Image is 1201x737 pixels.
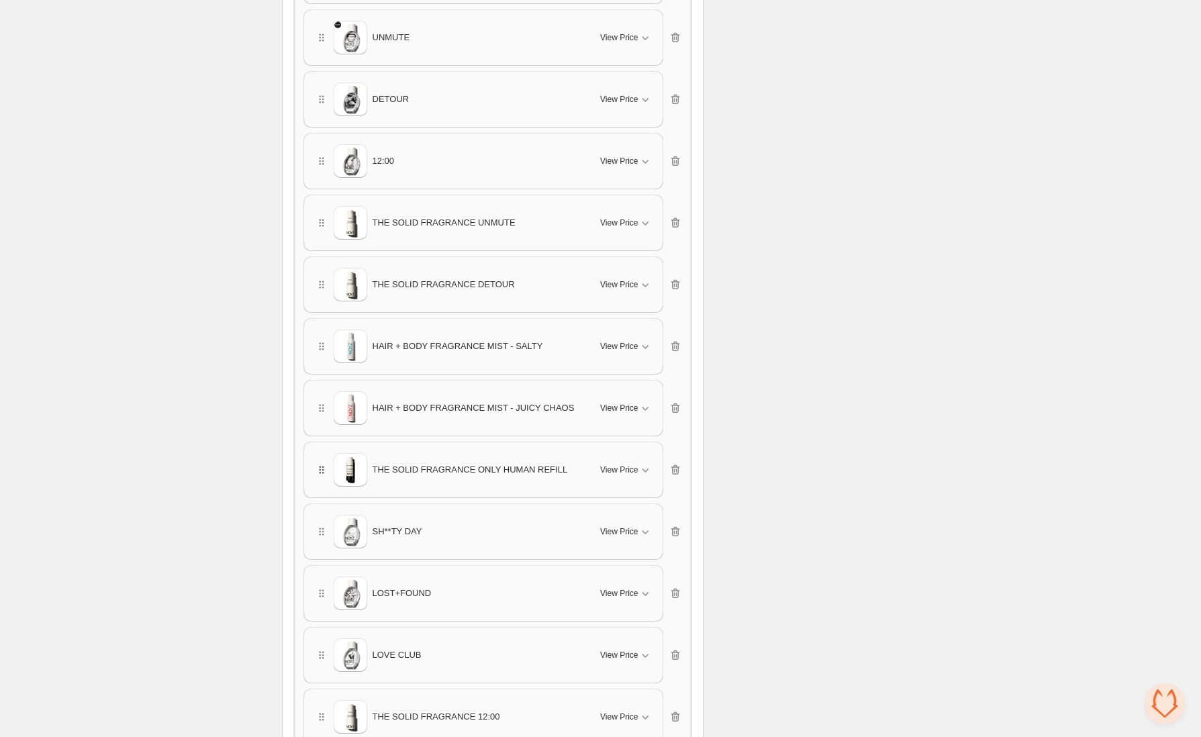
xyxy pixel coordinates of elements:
span: View Price [600,32,638,43]
span: View Price [600,341,638,352]
img: THE SOLID FRAGRANCE ONLY HUMAN REFILL [334,453,367,487]
span: View Price [600,650,638,660]
span: HAIR + BODY FRAGRANCE MIST - SALTY [373,340,543,353]
button: View Price [592,397,659,419]
span: THE SOLID FRAGRANCE UNMUTE [373,216,516,230]
img: HAIR + BODY FRAGRANCE MIST - SALTY [334,330,367,363]
img: SH**TY DAY [334,515,367,548]
div: Open chat [1145,683,1185,724]
span: THE SOLID FRAGRANCE DETOUR [373,278,515,291]
button: View Price [592,459,659,481]
button: View Price [592,274,659,295]
span: View Price [600,526,638,537]
button: View Price [592,644,659,666]
img: DETOUR [334,83,367,116]
button: View Price [592,89,659,110]
span: SH**TY DAY [373,525,422,538]
span: 12:00 [373,154,395,168]
img: LOVE CLUB [334,638,367,672]
span: UNMUTE [373,31,410,44]
span: LOST+FOUND [373,587,432,600]
img: UNMUTE [334,21,367,54]
img: 12:00 [334,144,367,178]
button: View Price [592,212,659,234]
img: THE SOLID FRAGRANCE UNMUTE [334,206,367,240]
span: THE SOLID FRAGRANCE ONLY HUMAN REFILL [373,463,568,477]
button: View Price [592,150,659,172]
button: View Price [592,27,659,48]
span: View Price [600,588,638,599]
img: LOST+FOUND [334,577,367,610]
button: View Price [592,521,659,542]
span: THE SOLID FRAGRANCE 12:00 [373,710,500,724]
span: View Price [600,217,638,228]
span: View Price [600,403,638,413]
img: THE SOLID FRAGRANCE 12:00 [334,700,367,734]
button: View Price [592,583,659,604]
img: HAIR + BODY FRAGRANCE MIST - JUICY CHAOS [334,391,367,425]
button: View Price [592,706,659,728]
img: THE SOLID FRAGRANCE DETOUR [334,268,367,301]
span: View Price [600,711,638,722]
span: DETOUR [373,93,410,106]
span: View Price [600,279,638,290]
span: LOVE CLUB [373,648,422,662]
span: View Price [600,464,638,475]
span: View Price [600,156,638,166]
span: HAIR + BODY FRAGRANCE MIST - JUICY CHAOS [373,401,575,415]
button: View Price [592,336,659,357]
span: View Price [600,94,638,105]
